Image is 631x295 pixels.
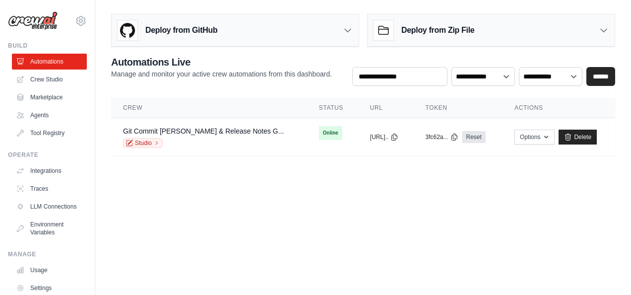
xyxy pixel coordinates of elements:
a: Delete [559,130,597,145]
a: LLM Connections [12,199,87,215]
img: Logo [8,11,58,30]
a: Reset [462,131,486,143]
h3: Deploy from Zip File [401,24,474,36]
a: Integrations [12,163,87,179]
th: Token [413,98,503,118]
h3: Deploy from GitHub [145,24,217,36]
img: GitHub Logo [118,20,137,40]
a: Agents [12,107,87,123]
th: URL [358,98,414,118]
a: Crew Studio [12,72,87,87]
h2: Automations Live [111,55,332,69]
th: Crew [111,98,307,118]
a: Studio [123,138,163,148]
div: Manage [8,250,87,258]
a: Automations [12,54,87,70]
button: 3fc62a... [425,133,458,141]
a: Marketplace [12,89,87,105]
a: Git Commit [PERSON_NAME] & Release Notes G... [123,127,284,135]
a: Traces [12,181,87,197]
th: Actions [503,98,615,118]
p: Manage and monitor your active crew automations from this dashboard. [111,69,332,79]
a: Environment Variables [12,217,87,240]
a: Usage [12,262,87,278]
th: Status [307,98,358,118]
div: Operate [8,151,87,159]
div: Build [8,42,87,50]
span: Online [319,126,342,140]
button: Options [514,130,555,145]
a: Tool Registry [12,125,87,141]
